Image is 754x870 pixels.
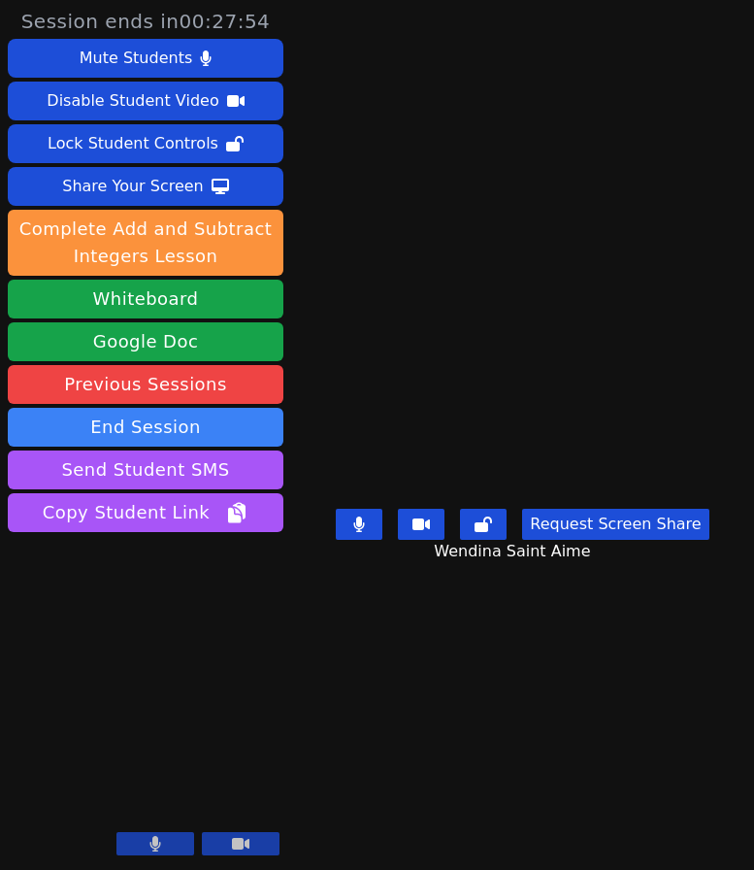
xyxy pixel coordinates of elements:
a: Google Doc [8,322,283,361]
span: Session ends in [21,8,271,35]
button: Copy Student Link [8,493,283,532]
button: Share Your Screen [8,167,283,206]
div: Disable Student Video [47,85,218,117]
button: Send Student SMS [8,451,283,489]
button: End Session [8,408,283,447]
span: Copy Student Link [43,499,248,526]
time: 00:27:54 [180,10,271,33]
a: Previous Sessions [8,365,283,404]
button: Lock Student Controls [8,124,283,163]
div: Lock Student Controls [48,128,218,159]
button: Mute Students [8,39,283,78]
button: Disable Student Video [8,82,283,120]
button: Complete Add and Subtract Integers Lesson [8,210,283,276]
button: Request Screen Share [522,509,708,540]
div: Share Your Screen [62,171,204,202]
div: Mute Students [80,43,192,74]
span: Wendina Saint Aime [434,540,595,563]
button: Whiteboard [8,280,283,318]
